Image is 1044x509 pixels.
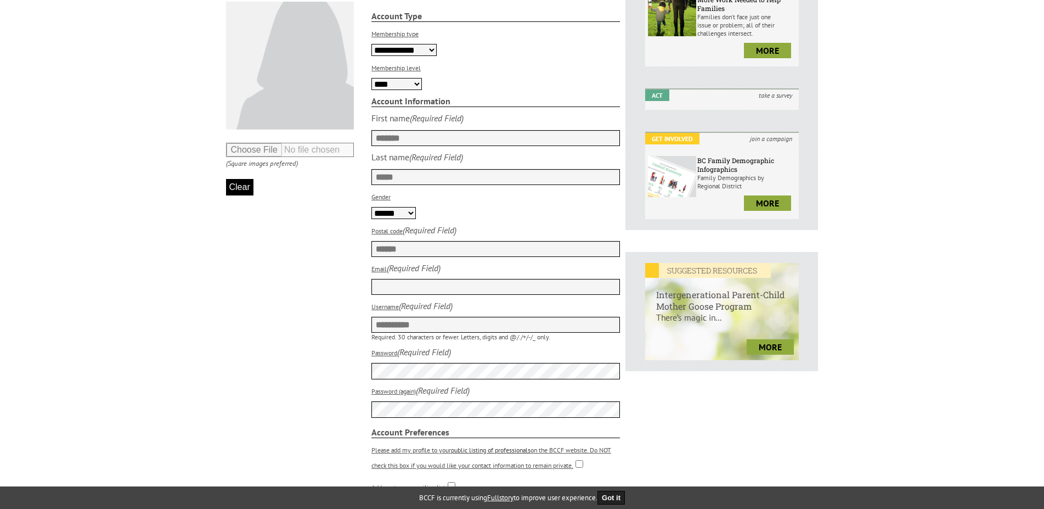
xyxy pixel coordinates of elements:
i: (Required Field) [397,346,451,357]
i: (Required Field) [403,225,456,236]
div: Last name [371,152,409,163]
label: Postal code [371,227,403,235]
p: Required. 30 characters or fewer. Letters, digits and @/./+/-/_ only. [371,333,620,341]
em: Get Involved [645,133,699,144]
label: Email [371,265,387,273]
a: Fullstory [487,493,513,502]
a: more [744,195,791,211]
i: (Required Field) [399,300,453,311]
em: Act [645,90,669,101]
a: more [744,43,791,58]
strong: Account Type [371,10,620,22]
label: Membership type [371,30,419,38]
button: Got it [597,491,625,505]
button: Clear [226,179,253,195]
i: (Required Field) [387,262,441,273]
label: Gender [371,193,391,201]
i: (Square images preferred) [226,159,298,168]
a: public listing of professionals [451,446,531,454]
i: join a campaign [743,133,799,144]
p: There’s magic in... [645,312,799,334]
label: Membership level [371,64,421,72]
p: Families don’t face just one issue or problem; all of their challenges intersect. [697,13,796,37]
h6: Intergenerational Parent-Child Mother Goose Program [645,278,799,312]
i: take a survey [752,90,799,101]
label: Password [371,349,397,357]
div: First name [371,113,410,124]
strong: Account Preferences [371,427,620,438]
i: (Required Field) [409,152,463,163]
label: Username [371,303,399,311]
label: Add me to your mailing list [371,483,445,491]
label: Password (again) [371,387,416,395]
h6: BC Family Demographic Infographics [697,156,796,174]
em: SUGGESTED RESOURCES [645,263,771,278]
label: Please add my profile to your on the BCCF website. Do NOT check this box if you would like your c... [371,446,611,469]
img: Default User Photo [226,2,354,130]
a: more [747,339,794,355]
p: Family Demographics by Regional District [697,174,796,190]
i: (Required Field) [410,113,464,124]
i: (Required Field) [416,385,470,396]
strong: Account Information [371,96,620,107]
